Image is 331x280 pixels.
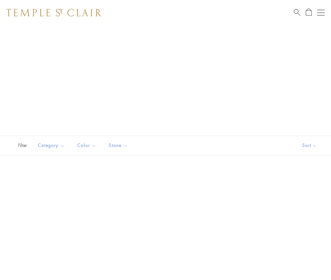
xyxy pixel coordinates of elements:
[106,142,132,149] span: Stone
[288,136,331,155] button: Show sort by
[73,138,101,153] button: Color
[306,9,312,16] a: Open Shopping Bag
[6,9,102,16] img: Temple St. Clair
[35,142,69,149] span: Category
[74,142,101,149] span: Color
[33,138,69,153] button: Category
[294,9,300,16] a: Search
[104,138,132,153] button: Stone
[317,9,325,16] button: Open navigation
